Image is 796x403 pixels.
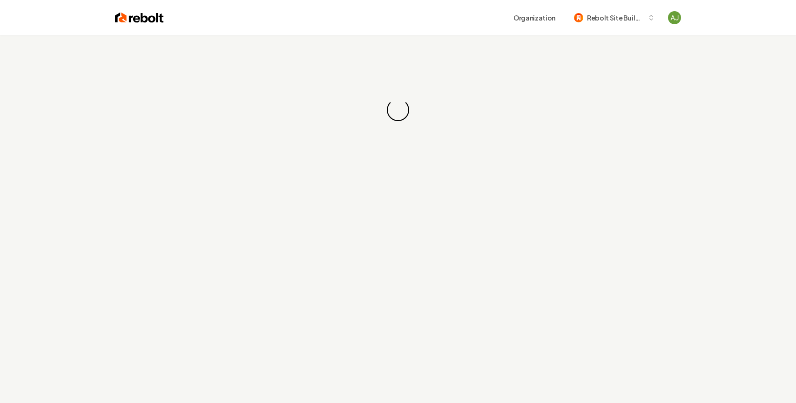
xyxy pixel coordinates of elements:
img: AJ Nimeh [668,11,681,24]
span: Rebolt Site Builder [587,13,644,23]
img: Rebolt Logo [115,11,164,24]
div: Loading [384,96,412,124]
img: Rebolt Site Builder [574,13,583,22]
button: Open user button [668,11,681,24]
button: Organization [508,9,561,26]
